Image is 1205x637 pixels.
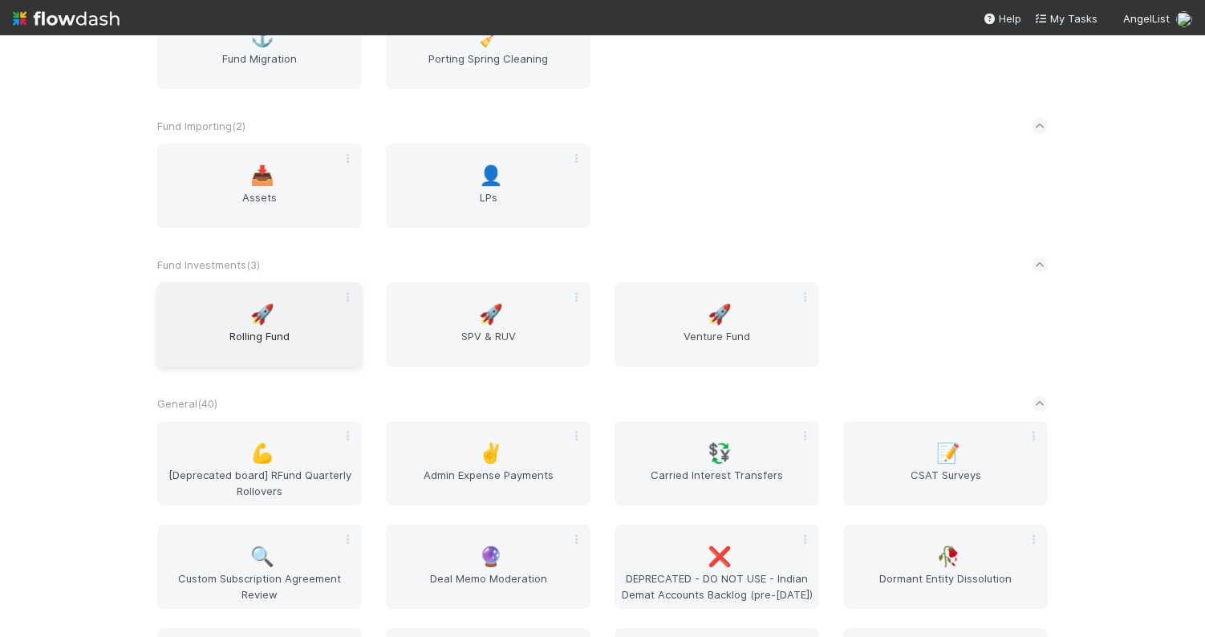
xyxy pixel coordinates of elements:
[157,258,260,271] span: Fund Investments ( 3 )
[1123,12,1170,25] span: AngelList
[479,443,503,464] span: ✌️
[1034,12,1097,25] span: My Tasks
[386,421,590,505] a: ✌️Admin Expense Payments
[392,51,584,83] span: Porting Spring Cleaning
[386,525,590,609] a: 🔮Deal Memo Moderation
[621,570,813,603] span: DEPRECATED - DO NOT USE - Indian Demat Accounts Backlog (pre-[DATE])
[392,570,584,603] span: Deal Memo Moderation
[479,304,503,325] span: 🚀
[250,304,274,325] span: 🚀
[983,10,1021,26] div: Help
[250,443,274,464] span: 💪
[708,546,732,567] span: ❌
[850,570,1041,603] span: Dormant Entity Dissolution
[157,525,362,609] a: 🔍Custom Subscription Agreement Review
[1034,10,1097,26] a: My Tasks
[164,51,355,83] span: Fund Migration
[479,26,503,47] span: 🧹
[615,525,819,609] a: ❌DEPRECATED - DO NOT USE - Indian Demat Accounts Backlog (pre-[DATE])
[157,397,217,410] span: General ( 40 )
[850,467,1041,499] span: CSAT Surveys
[386,144,590,228] a: 👤LPs
[479,165,503,186] span: 👤
[615,282,819,367] a: 🚀Venture Fund
[250,165,274,186] span: 📥
[392,189,584,221] span: LPs
[164,189,355,221] span: Assets
[621,467,813,499] span: Carried Interest Transfers
[157,120,245,132] span: Fund Importing ( 2 )
[157,282,362,367] a: 🚀Rolling Fund
[157,421,362,505] a: 💪[Deprecated board] RFund Quarterly Rollovers
[157,144,362,228] a: 📥Assets
[250,26,274,47] span: ⚓
[936,546,960,567] span: 🥀
[708,304,732,325] span: 🚀
[708,443,732,464] span: 💱
[392,467,584,499] span: Admin Expense Payments
[479,546,503,567] span: 🔮
[1176,11,1192,27] img: avatar_4aa8e4fd-f2b7-45ba-a6a5-94a913ad1fe4.png
[843,525,1048,609] a: 🥀Dormant Entity Dissolution
[157,5,362,89] a: ⚓Fund Migration
[392,328,584,360] span: SPV & RUV
[386,5,590,89] a: 🧹Porting Spring Cleaning
[164,467,355,499] span: [Deprecated board] RFund Quarterly Rollovers
[843,421,1048,505] a: 📝CSAT Surveys
[164,570,355,603] span: Custom Subscription Agreement Review
[936,443,960,464] span: 📝
[164,328,355,360] span: Rolling Fund
[13,5,120,32] img: logo-inverted-e16ddd16eac7371096b0.svg
[250,546,274,567] span: 🔍
[621,328,813,360] span: Venture Fund
[615,421,819,505] a: 💱Carried Interest Transfers
[386,282,590,367] a: 🚀SPV & RUV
